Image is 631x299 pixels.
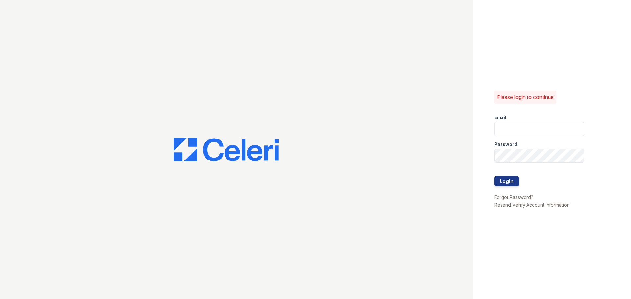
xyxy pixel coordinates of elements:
label: Password [494,141,517,148]
img: CE_Logo_Blue-a8612792a0a2168367f1c8372b55b34899dd931a85d93a1a3d3e32e68fde9ad4.png [174,138,279,161]
a: Resend Verify Account Information [494,202,570,208]
p: Please login to continue [497,93,554,101]
a: Forgot Password? [494,194,533,200]
label: Email [494,114,506,121]
button: Login [494,176,519,186]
